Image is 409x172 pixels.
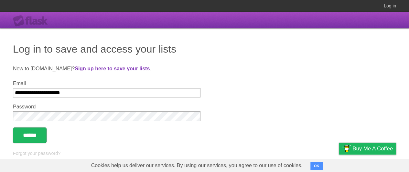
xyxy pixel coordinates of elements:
[342,143,351,154] img: Buy me a coffee
[13,81,200,86] label: Email
[85,159,309,172] span: Cookies help us deliver our services. By using our services, you agree to our use of cookies.
[310,162,323,170] button: OK
[13,104,200,110] label: Password
[75,66,150,71] a: Sign up here to save your lists
[13,151,60,156] a: Forgot your password?
[13,41,396,57] h1: Log in to save and access your lists
[13,65,396,73] p: New to [DOMAIN_NAME]? .
[339,143,396,155] a: Buy me a coffee
[13,15,52,27] div: Flask
[352,143,393,154] span: Buy me a coffee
